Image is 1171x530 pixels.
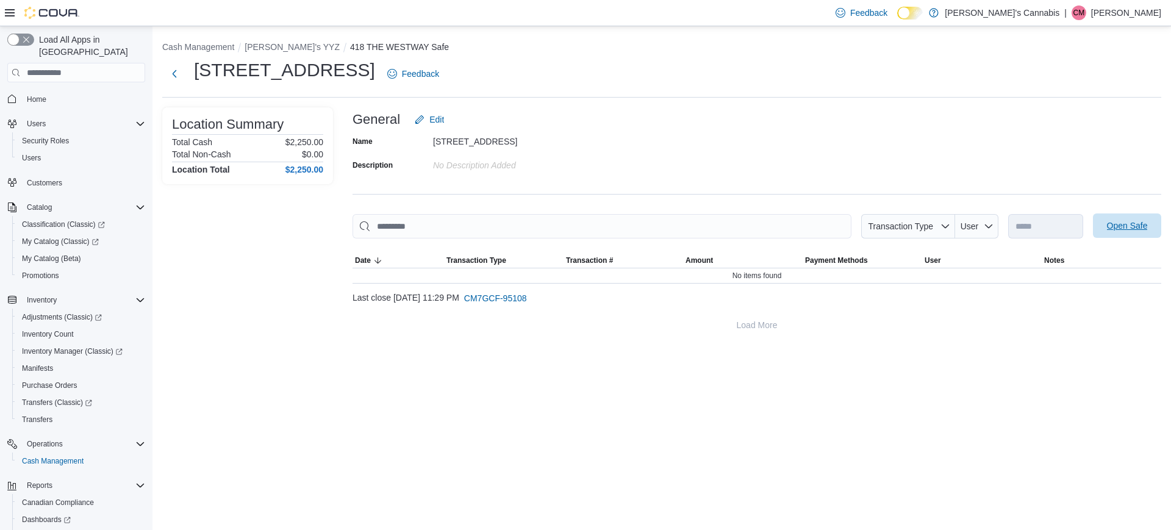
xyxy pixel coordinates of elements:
button: CM7GCF-95108 [459,286,532,310]
input: This is a search bar. As you type, the results lower in the page will automatically filter. [353,214,851,238]
button: Catalog [22,200,57,215]
button: Reports [2,477,150,494]
button: Transaction Type [444,253,564,268]
span: Feedback [850,7,887,19]
span: Users [22,116,145,131]
button: Payment Methods [803,253,922,268]
a: Promotions [17,268,64,283]
span: Purchase Orders [22,381,77,390]
label: Description [353,160,393,170]
span: Adjustments (Classic) [22,312,102,322]
span: Catalog [22,200,145,215]
span: Manifests [17,361,145,376]
span: Transaction # [566,256,613,265]
button: Transfers [12,411,150,428]
span: Cash Management [22,456,84,466]
button: My Catalog (Beta) [12,250,150,267]
button: Home [2,90,150,107]
button: Notes [1042,253,1161,268]
span: Purchase Orders [17,378,145,393]
span: Notes [1044,256,1064,265]
span: User [925,256,941,265]
button: Date [353,253,444,268]
span: Cash Management [17,454,145,468]
span: Inventory [27,295,57,305]
button: Users [12,149,150,167]
span: Security Roles [22,136,69,146]
button: Operations [2,435,150,453]
span: Inventory Manager (Classic) [22,346,123,356]
span: Transaction Type [446,256,506,265]
span: Home [27,95,46,104]
span: Adjustments (Classic) [17,310,145,324]
span: Edit [429,113,444,126]
button: Amount [683,253,803,268]
button: Next [162,62,187,86]
a: Classification (Classic) [12,216,150,233]
span: Inventory Manager (Classic) [17,344,145,359]
span: CM7GCF-95108 [464,292,527,304]
a: Feedback [382,62,444,86]
a: Transfers (Classic) [17,395,97,410]
div: [STREET_ADDRESS] [433,132,596,146]
button: Inventory Count [12,326,150,343]
h1: [STREET_ADDRESS] [194,58,375,82]
span: Security Roles [17,134,145,148]
span: Load All Apps in [GEOGRAPHIC_DATA] [34,34,145,58]
span: Home [22,91,145,106]
button: Purchase Orders [12,377,150,394]
a: Home [22,92,51,107]
span: Promotions [22,271,59,281]
span: Payment Methods [805,256,868,265]
a: Inventory Count [17,327,79,342]
span: My Catalog (Beta) [17,251,145,266]
span: My Catalog (Beta) [22,254,81,263]
button: Users [2,115,150,132]
button: [PERSON_NAME]'s YYZ [245,42,340,52]
span: Inventory [22,293,145,307]
span: User [961,221,979,231]
a: Transfers (Classic) [12,394,150,411]
span: Canadian Compliance [22,498,94,507]
span: Transfers [22,415,52,424]
span: Users [22,153,41,163]
p: $2,250.00 [285,137,323,147]
a: My Catalog (Beta) [17,251,86,266]
span: Catalog [27,202,52,212]
nav: An example of EuiBreadcrumbs [162,41,1161,56]
button: Catalog [2,199,150,216]
a: Users [17,151,46,165]
button: Operations [22,437,68,451]
span: Users [17,151,145,165]
a: Inventory Manager (Classic) [17,344,127,359]
p: [PERSON_NAME] [1091,5,1161,20]
a: Inventory Manager (Classic) [12,343,150,360]
label: Name [353,137,373,146]
button: Promotions [12,267,150,284]
button: 418 THE WESTWAY Safe [350,42,449,52]
span: Classification (Classic) [17,217,145,232]
span: Canadian Compliance [17,495,145,510]
span: Transaction Type [868,221,933,231]
span: Transfers [17,412,145,427]
span: My Catalog (Classic) [17,234,145,249]
span: Transfers (Classic) [22,398,92,407]
a: Dashboards [17,512,76,527]
span: Inventory Count [17,327,145,342]
button: Edit [410,107,449,132]
button: Transaction Type [861,214,955,238]
button: Inventory [2,292,150,309]
span: Inventory Count [22,329,74,339]
h4: $2,250.00 [285,165,323,174]
span: Operations [22,437,145,451]
span: Reports [22,478,145,493]
a: Adjustments (Classic) [12,309,150,326]
span: CM [1073,5,1085,20]
input: Dark Mode [897,7,923,20]
span: Feedback [402,68,439,80]
a: Cash Management [17,454,88,468]
button: Open Safe [1093,213,1161,238]
p: $0.00 [302,149,323,159]
span: Users [27,119,46,129]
